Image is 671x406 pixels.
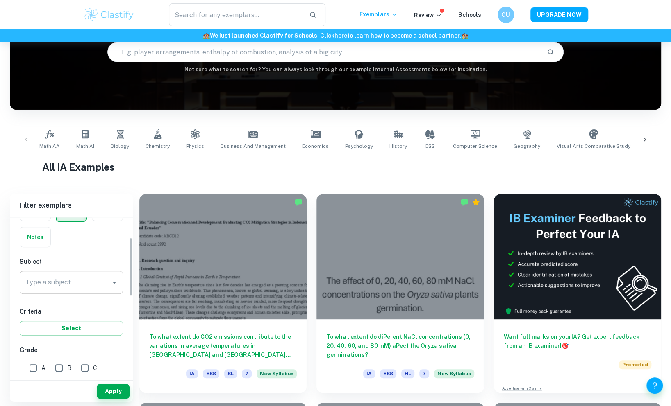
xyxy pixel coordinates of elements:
[242,369,252,378] span: 7
[359,10,398,19] p: Exemplars
[419,369,429,378] span: 7
[203,369,219,378] span: ESS
[97,384,130,399] button: Apply
[345,142,373,150] span: Psychology
[111,142,129,150] span: Biology
[76,142,94,150] span: Math AI
[498,7,514,23] button: OU
[186,369,198,378] span: IA
[389,142,407,150] span: History
[294,198,303,206] img: Marked
[67,363,71,372] span: B
[108,41,540,63] input: E.g. player arrangements, enthalpy of combustion, analysis of a big city...
[414,11,442,20] p: Review
[41,363,45,372] span: A
[20,345,123,354] h6: Grade
[461,32,468,39] span: 🏫
[501,10,510,19] h6: OU
[401,369,414,378] span: HL
[316,194,484,393] a: To what extent do diPerent NaCl concentrations (0, 20, 40, 60, and 80 mM) aPect the Oryza sativa ...
[224,369,237,378] span: SL
[42,160,628,174] h1: All IA Examples
[458,11,481,18] a: Schools
[10,65,661,74] h6: Not sure what to search for? You can always look through our example Internal Assessments below f...
[20,257,123,266] h6: Subject
[257,369,297,383] div: Starting from the May 2026 session, the ESS IA requirements have changed. We created this exempla...
[149,332,297,359] h6: To what extent do CO2 emissions contribute to the variations in average temperatures in [GEOGRAPH...
[434,369,474,378] span: New Syllabus
[494,194,661,319] img: Thumbnail
[93,363,97,372] span: C
[494,194,661,393] a: Want full marks on yourIA? Get expert feedback from an IB examiner!PromotedAdvertise with Clastify
[425,142,435,150] span: ESS
[2,31,669,40] h6: We just launched Clastify for Schools. Click to learn how to become a school partner.
[257,369,297,378] span: New Syllabus
[334,32,347,39] a: here
[363,369,375,378] span: IA
[221,142,286,150] span: Business and Management
[20,307,123,316] h6: Criteria
[139,194,307,393] a: To what extent do CO2 emissions contribute to the variations in average temperatures in [GEOGRAPH...
[646,377,663,394] button: Help and Feedback
[302,142,329,150] span: Economics
[10,194,133,217] h6: Filter exemplars
[203,32,210,39] span: 🏫
[453,142,497,150] span: Computer Science
[562,343,569,349] span: 🎯
[380,369,396,378] span: ESS
[20,227,50,247] button: Notes
[39,142,60,150] span: Math AA
[514,142,540,150] span: Geography
[186,142,204,150] span: Physics
[504,332,651,350] h6: Want full marks on your IA ? Get expert feedback from an IB examiner!
[20,321,123,336] button: Select
[530,7,588,22] button: UPGRADE NOW
[619,360,651,369] span: Promoted
[472,198,480,206] div: Premium
[146,142,170,150] span: Chemistry
[434,369,474,383] div: Starting from the May 2026 session, the ESS IA requirements have changed. We created this exempla...
[83,7,135,23] img: Clastify logo
[544,45,557,59] button: Search
[460,198,469,206] img: Marked
[502,386,542,391] a: Advertise with Clastify
[557,142,630,150] span: Visual Arts Comparative Study
[109,277,120,288] button: Open
[169,3,303,26] input: Search for any exemplars...
[326,332,474,359] h6: To what extent do diPerent NaCl concentrations (0, 20, 40, 60, and 80 mM) aPect the Oryza sativa ...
